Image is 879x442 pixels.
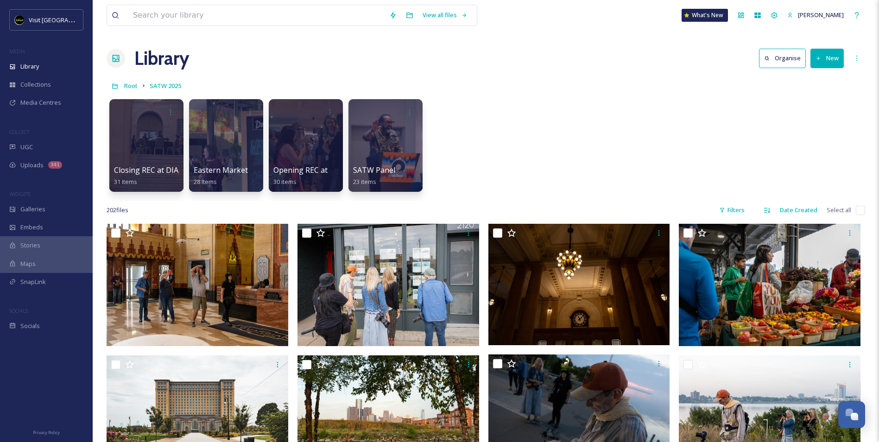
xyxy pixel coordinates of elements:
[9,190,31,197] span: WIDGETS
[194,165,284,175] span: Eastern Market Activation
[20,322,40,330] span: Socials
[353,177,376,186] span: 23 items
[297,224,481,346] img: ext_1758471676.034285_cfalsettiphoto@gmail.com-IMG_9173.jpg
[20,80,51,89] span: Collections
[150,82,181,90] span: SATW 2025
[134,44,189,72] a: Library
[20,98,61,107] span: Media Centres
[20,205,45,214] span: Galleries
[20,62,39,71] span: Library
[488,224,670,345] img: ext_1758471675.800351_cfalsettiphoto@gmail.com-IMG_9171.jpg
[128,5,385,25] input: Search your library
[827,206,851,215] span: Select all
[20,143,33,152] span: UGC
[9,48,25,55] span: MEDIA
[29,15,101,24] span: Visit [GEOGRAPHIC_DATA]
[353,165,395,175] span: SATW Panel
[20,223,43,232] span: Embeds
[775,201,822,219] div: Date Created
[783,6,848,24] a: [PERSON_NAME]
[9,128,29,135] span: COLLECT
[273,177,297,186] span: 30 items
[194,166,284,186] a: Eastern Market Activation28 items
[273,166,389,186] a: Opening REC at [PERSON_NAME]30 items
[114,177,137,186] span: 31 items
[15,15,24,25] img: VISIT%20DETROIT%20LOGO%20-%20BLACK%20BACKGROUND.png
[838,401,865,428] button: Open Chat
[20,241,40,250] span: Stories
[273,165,389,175] span: Opening REC at [PERSON_NAME]
[33,429,60,436] span: Privacy Policy
[798,11,844,19] span: [PERSON_NAME]
[20,259,36,268] span: Maps
[20,161,44,170] span: Uploads
[150,80,181,91] a: SATW 2025
[810,49,844,68] button: New
[48,161,62,169] div: 341
[759,49,810,68] a: Organise
[194,177,217,186] span: 28 items
[9,307,28,314] span: SOCIALS
[679,224,862,346] img: ext_1758471675.265769_cfalsettiphoto@gmail.com-IMG_9152.jpg
[33,426,60,437] a: Privacy Policy
[107,206,128,215] span: 202 file s
[715,201,749,219] div: Filters
[759,49,806,68] button: Organise
[124,80,138,91] a: Root
[682,9,728,22] a: What's New
[114,166,178,186] a: Closing REC at DIA31 items
[418,6,472,24] a: View all files
[20,278,46,286] span: SnapLink
[107,224,290,346] img: ext_1758471676.178738_cfalsettiphoto@gmail.com-IMG_9181.jpg
[114,165,178,175] span: Closing REC at DIA
[124,82,138,90] span: Root
[353,166,395,186] a: SATW Panel23 items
